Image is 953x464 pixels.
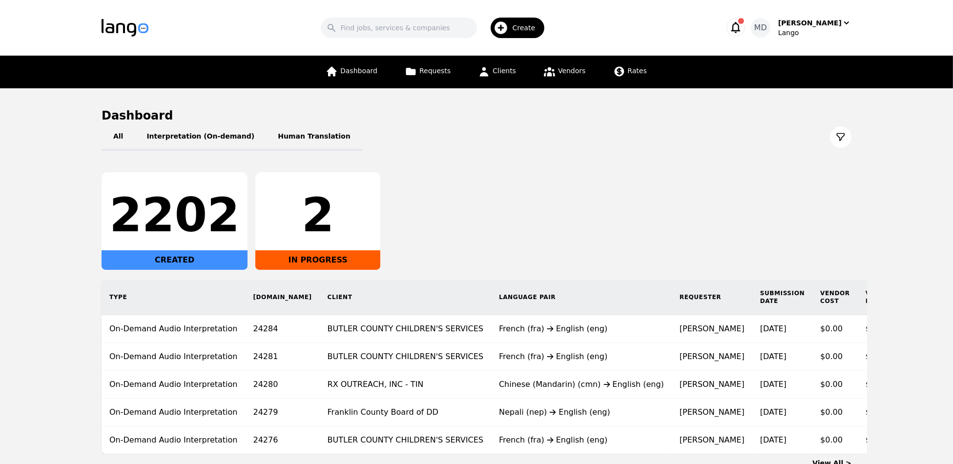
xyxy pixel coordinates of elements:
[109,192,240,239] div: 2202
[672,426,752,454] td: [PERSON_NAME]
[760,380,787,389] time: [DATE]
[513,23,542,33] span: Create
[321,18,477,38] input: Find jobs, services & companies
[754,22,767,34] span: MD
[760,352,787,361] time: [DATE]
[866,352,891,361] span: $0.00/
[102,108,851,123] h1: Dashboard
[102,371,246,399] td: On-Demand Audio Interpretation
[102,315,246,343] td: On-Demand Audio Interpretation
[102,399,246,426] td: On-Demand Audio Interpretation
[866,380,891,389] span: $0.00/
[246,371,320,399] td: 24280
[102,19,148,37] img: Logo
[102,343,246,371] td: On-Demand Audio Interpretation
[866,435,891,444] span: $0.00/
[102,123,135,151] button: All
[246,426,320,454] td: 24276
[263,192,373,239] div: 2
[866,407,891,417] span: $0.00/
[102,426,246,454] td: On-Demand Audio Interpretation
[246,315,320,343] td: 24284
[477,14,551,42] button: Create
[812,426,858,454] td: $0.00
[493,67,516,75] span: Clients
[255,250,380,270] div: IN PROGRESS
[751,18,851,38] button: MD[PERSON_NAME]Lango
[858,280,903,315] th: Vendor Rate
[320,315,491,343] td: BUTLER COUNTY CHILDREN'S SERVICES
[672,315,752,343] td: [PERSON_NAME]
[672,280,752,315] th: Requester
[672,343,752,371] td: [PERSON_NAME]
[672,399,752,426] td: [PERSON_NAME]
[491,280,672,315] th: Language Pair
[866,324,891,333] span: $0.00/
[320,371,491,399] td: RX OUTREACH, INC - TIN
[752,280,812,315] th: Submission Date
[102,280,246,315] th: Type
[499,323,664,335] div: French (fra) English (eng)
[419,67,451,75] span: Requests
[399,56,456,88] a: Requests
[320,280,491,315] th: Client
[246,280,320,315] th: [DOMAIN_NAME]
[320,343,491,371] td: BUTLER COUNTY CHILDREN'S SERVICES
[320,56,383,88] a: Dashboard
[340,67,377,75] span: Dashboard
[812,343,858,371] td: $0.00
[628,67,647,75] span: Rates
[320,399,491,426] td: Franklin County Board of DD
[778,28,851,38] div: Lango
[760,324,787,333] time: [DATE]
[778,18,842,28] div: [PERSON_NAME]
[812,315,858,343] td: $0.00
[812,371,858,399] td: $0.00
[760,435,787,444] time: [DATE]
[102,250,248,270] div: CREATED
[672,371,752,399] td: [PERSON_NAME]
[472,56,522,88] a: Clients
[607,56,653,88] a: Rates
[812,399,858,426] td: $0.00
[135,123,266,151] button: Interpretation (On-demand)
[558,67,585,75] span: Vendors
[499,379,664,390] div: Chinese (Mandarin) (cmn) English (eng)
[246,399,320,426] td: 24279
[830,126,851,148] button: Filter
[538,56,591,88] a: Vendors
[499,406,664,418] div: Nepali (nep) English (eng)
[760,407,787,417] time: [DATE]
[812,280,858,315] th: Vendor Cost
[499,351,664,363] div: French (fra) English (eng)
[320,426,491,454] td: BUTLER COUNTY CHILDREN'S SERVICES
[266,123,362,151] button: Human Translation
[246,343,320,371] td: 24281
[499,434,664,446] div: French (fra) English (eng)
